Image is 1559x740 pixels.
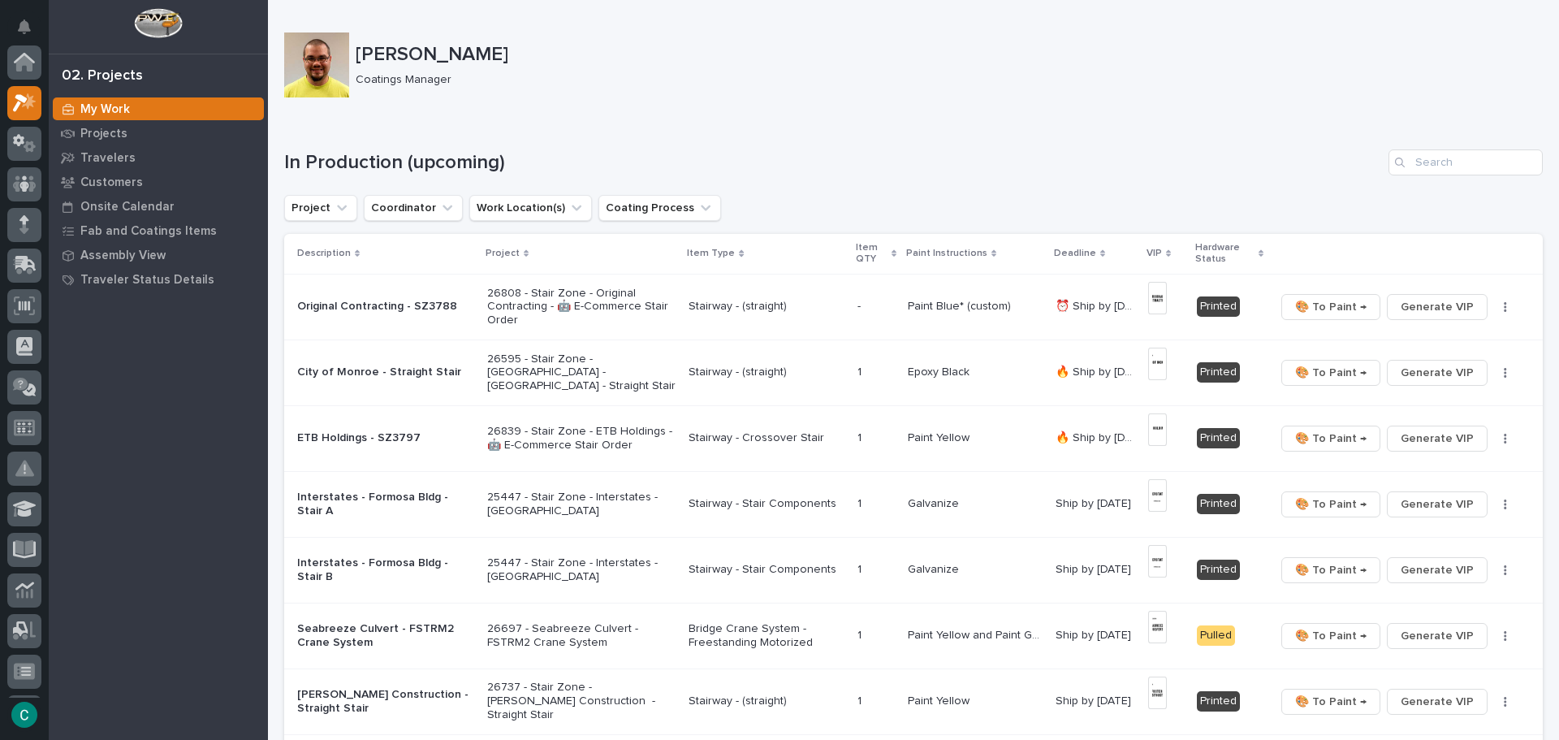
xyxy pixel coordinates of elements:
[1281,294,1380,320] button: 🎨 To Paint →
[906,245,987,262] p: Paint Instructions
[689,366,844,379] p: Stairway - (straight)
[364,195,463,221] button: Coordinator
[20,19,41,45] div: Notifications
[487,353,676,393] p: 26595 - Stair Zone - [GEOGRAPHIC_DATA] - [GEOGRAPHIC_DATA] - Straight Stair
[689,695,844,708] p: Stairway - (straight)
[297,622,474,650] p: Seabreeze Culvert - FSTRM2 Crane System
[1197,625,1235,646] div: Pulled
[1197,494,1240,514] div: Printed
[49,267,268,292] a: Traveler Status Details
[908,625,1046,643] p: Paint Yellow and Paint Gray
[1281,689,1380,715] button: 🎨 To Paint →
[284,195,357,221] button: Project
[356,43,1536,67] p: [PERSON_NAME]
[1056,428,1138,445] p: 🔥 Ship by 9/11/25
[687,245,735,262] p: Item Type
[1401,429,1474,448] span: Generate VIP
[49,145,268,170] a: Travelers
[857,428,865,445] p: 1
[689,431,844,445] p: Stairway - Crossover Stair
[1056,296,1138,314] p: ⏰ Ship by 9/8/25
[284,603,1543,669] tr: Seabreeze Culvert - FSTRM2 Crane System26697 - Seabreeze Culvert - FSTRM2 Crane SystemBridge Cran...
[356,73,1530,87] p: Coatings Manager
[80,102,130,117] p: My Work
[857,494,865,511] p: 1
[62,67,143,85] div: 02. Projects
[1401,560,1474,580] span: Generate VIP
[80,249,166,263] p: Assembly View
[1056,625,1134,643] p: Ship by [DATE]
[1197,362,1240,383] div: Printed
[80,151,136,166] p: Travelers
[1295,363,1367,383] span: 🎨 To Paint →
[486,245,520,262] p: Project
[49,219,268,243] a: Fab and Coatings Items
[1281,491,1380,517] button: 🎨 To Paint →
[80,127,127,141] p: Projects
[297,556,474,584] p: Interstates - Formosa Bldg - Stair B
[80,200,175,214] p: Onsite Calendar
[1056,494,1134,511] p: Ship by [DATE]
[284,151,1382,175] h1: In Production (upcoming)
[1401,626,1474,646] span: Generate VIP
[689,622,844,650] p: Bridge Crane System - Freestanding Motorized
[1054,245,1096,262] p: Deadline
[1388,149,1543,175] input: Search
[1401,692,1474,712] span: Generate VIP
[1401,363,1474,383] span: Generate VIP
[1295,429,1367,448] span: 🎨 To Paint →
[1281,557,1380,583] button: 🎨 To Paint →
[134,8,182,38] img: Workspace Logo
[487,425,676,452] p: 26839 - Stair Zone - ETB Holdings - 🤖 E-Commerce Stair Order
[284,405,1543,471] tr: ETB Holdings - SZ379726839 - Stair Zone - ETB Holdings - 🤖 E-Commerce Stair OrderStairway - Cross...
[487,622,676,650] p: 26697 - Seabreeze Culvert - FSTRM2 Crane System
[7,10,41,44] button: Notifications
[284,537,1543,603] tr: Interstates - Formosa Bldg - Stair B25447 - Stair Zone - Interstates - [GEOGRAPHIC_DATA]Stairway ...
[80,175,143,190] p: Customers
[857,560,865,577] p: 1
[1281,426,1380,452] button: 🎨 To Paint →
[1295,495,1367,514] span: 🎨 To Paint →
[284,471,1543,537] tr: Interstates - Formosa Bldg - Stair A25447 - Stair Zone - Interstates - [GEOGRAPHIC_DATA]Stairway ...
[1295,560,1367,580] span: 🎨 To Paint →
[908,362,973,379] p: Epoxy Black
[857,691,865,708] p: 1
[1281,360,1380,386] button: 🎨 To Paint →
[7,698,41,732] button: users-avatar
[689,300,844,314] p: Stairway - (straight)
[1147,245,1162,262] p: VIP
[49,243,268,267] a: Assembly View
[487,556,676,584] p: 25447 - Stair Zone - Interstates - [GEOGRAPHIC_DATA]
[284,274,1543,340] tr: Original Contracting - SZ378826808 - Stair Zone - Original Contracting - 🤖 E-Commerce Stair Order...
[80,224,217,239] p: Fab and Coatings Items
[297,491,474,518] p: Interstates - Formosa Bldg - Stair A
[908,428,973,445] p: Paint Yellow
[1387,491,1488,517] button: Generate VIP
[1056,691,1134,708] p: Ship by [DATE]
[487,491,676,518] p: 25447 - Stair Zone - Interstates - [GEOGRAPHIC_DATA]
[297,366,474,379] p: City of Monroe - Straight Stair
[1387,294,1488,320] button: Generate VIP
[284,340,1543,405] tr: City of Monroe - Straight Stair26595 - Stair Zone - [GEOGRAPHIC_DATA] - [GEOGRAPHIC_DATA] - Strai...
[1197,428,1240,448] div: Printed
[908,296,1014,314] p: Paint Blue* (custom)
[1056,560,1134,577] p: Ship by [DATE]
[1197,560,1240,580] div: Printed
[49,97,268,121] a: My Work
[1056,362,1138,379] p: 🔥 Ship by 9/11/25
[1387,360,1488,386] button: Generate VIP
[1281,623,1380,649] button: 🎨 To Paint →
[908,691,973,708] p: Paint Yellow
[487,681,676,721] p: 26737 - Stair Zone - [PERSON_NAME] Construction - Straight Stair
[857,625,865,643] p: 1
[297,300,474,314] p: Original Contracting - SZ3788
[1387,557,1488,583] button: Generate VIP
[80,273,214,288] p: Traveler Status Details
[598,195,721,221] button: Coating Process
[1195,239,1255,269] p: Hardware Status
[1401,297,1474,317] span: Generate VIP
[49,170,268,194] a: Customers
[1387,689,1488,715] button: Generate VIP
[49,194,268,219] a: Onsite Calendar
[908,560,962,577] p: Galvanize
